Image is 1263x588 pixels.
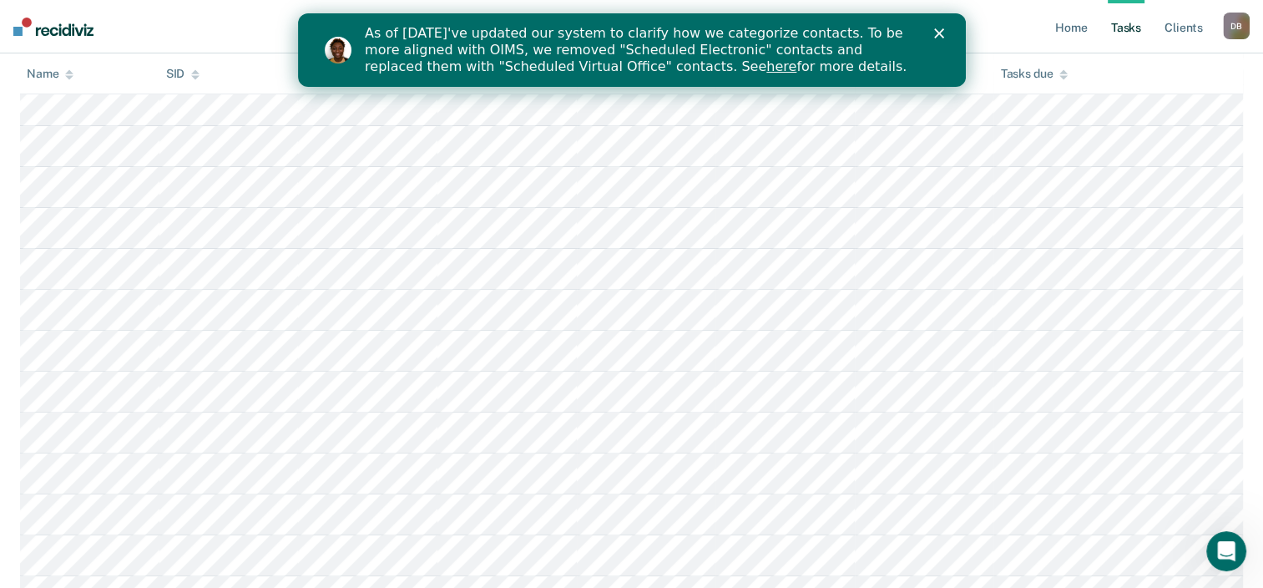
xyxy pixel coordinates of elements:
[636,15,653,25] div: Close
[13,18,93,36] img: Recidiviz
[1223,13,1250,39] div: D B
[27,67,73,81] div: Name
[468,45,498,61] a: here
[1206,531,1246,571] iframe: Intercom live chat
[1000,67,1068,81] div: Tasks due
[298,13,966,87] iframe: Intercom live chat banner
[166,67,200,81] div: SID
[1223,13,1250,39] button: DB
